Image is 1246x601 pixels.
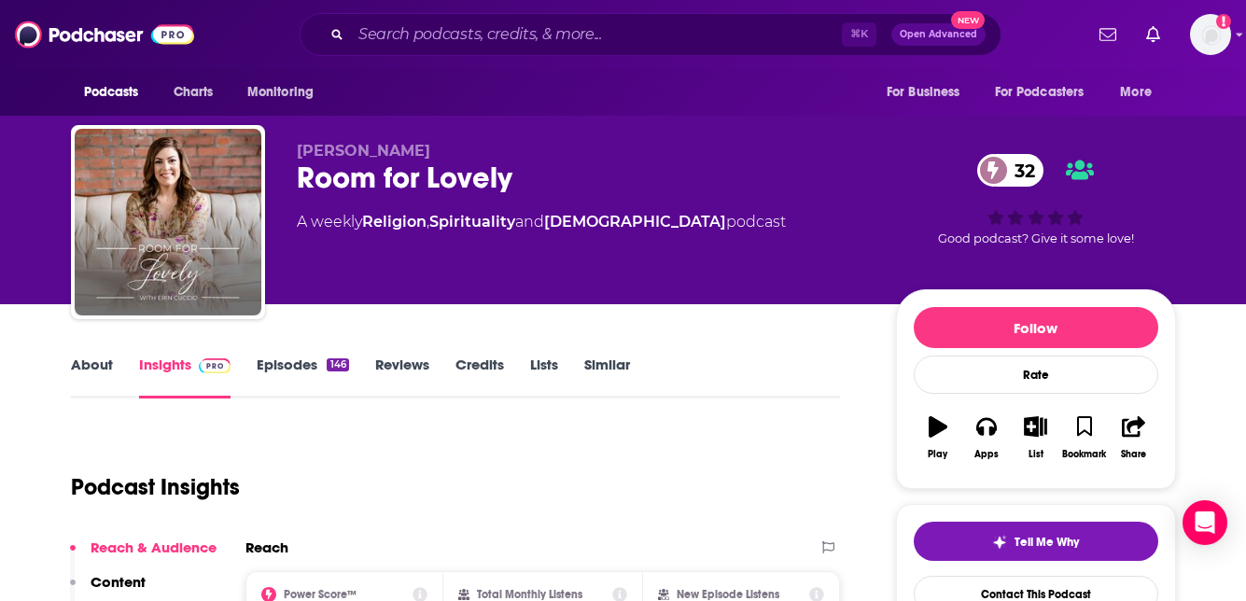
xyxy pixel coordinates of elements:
[351,20,842,49] input: Search podcasts, credits, & more...
[1015,535,1079,550] span: Tell Me Why
[951,11,985,29] span: New
[455,356,504,398] a: Credits
[977,154,1044,187] a: 32
[1120,79,1152,105] span: More
[1190,14,1231,55] span: Logged in as christina_epic
[84,79,139,105] span: Podcasts
[161,75,225,110] a: Charts
[71,356,113,398] a: About
[257,356,348,398] a: Episodes146
[174,79,214,105] span: Charts
[914,404,962,471] button: Play
[677,588,779,601] h2: New Episode Listens
[914,307,1158,348] button: Follow
[91,538,217,556] p: Reach & Audience
[996,154,1044,187] span: 32
[914,522,1158,561] button: tell me why sparkleTell Me Why
[1121,449,1146,460] div: Share
[284,588,357,601] h2: Power Score™
[1109,404,1157,471] button: Share
[1092,19,1124,50] a: Show notifications dropdown
[297,142,430,160] span: [PERSON_NAME]
[234,75,338,110] button: open menu
[1139,19,1168,50] a: Show notifications dropdown
[544,213,726,231] a: [DEMOGRAPHIC_DATA]
[1183,500,1227,545] div: Open Intercom Messenger
[15,17,194,52] img: Podchaser - Follow, Share and Rate Podcasts
[900,30,977,39] span: Open Advanced
[938,231,1134,245] span: Good podcast? Give it some love!
[1190,14,1231,55] button: Show profile menu
[992,535,1007,550] img: tell me why sparkle
[71,75,163,110] button: open menu
[247,79,314,105] span: Monitoring
[139,356,231,398] a: InsightsPodchaser Pro
[297,211,786,233] div: A weekly podcast
[1062,449,1106,460] div: Bookmark
[1107,75,1175,110] button: open menu
[245,538,288,556] h2: Reach
[70,538,217,573] button: Reach & Audience
[515,213,544,231] span: and
[928,449,947,460] div: Play
[896,142,1176,258] div: 32Good podcast? Give it some love!
[327,358,348,371] div: 146
[429,213,515,231] a: Spirituality
[974,449,999,460] div: Apps
[983,75,1112,110] button: open menu
[891,23,986,46] button: Open AdvancedNew
[995,79,1085,105] span: For Podcasters
[1190,14,1231,55] img: User Profile
[91,573,146,591] p: Content
[477,588,582,601] h2: Total Monthly Listens
[75,129,261,315] img: Room for Lovely
[1216,14,1231,29] svg: Add a profile image
[1011,404,1059,471] button: List
[887,79,960,105] span: For Business
[375,356,429,398] a: Reviews
[914,356,1158,394] div: Rate
[1060,404,1109,471] button: Bookmark
[427,213,429,231] span: ,
[584,356,630,398] a: Similar
[300,13,1001,56] div: Search podcasts, credits, & more...
[1029,449,1043,460] div: List
[199,358,231,373] img: Podchaser Pro
[842,22,876,47] span: ⌘ K
[962,404,1011,471] button: Apps
[71,473,240,501] h1: Podcast Insights
[362,213,427,231] a: Religion
[874,75,984,110] button: open menu
[530,356,558,398] a: Lists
